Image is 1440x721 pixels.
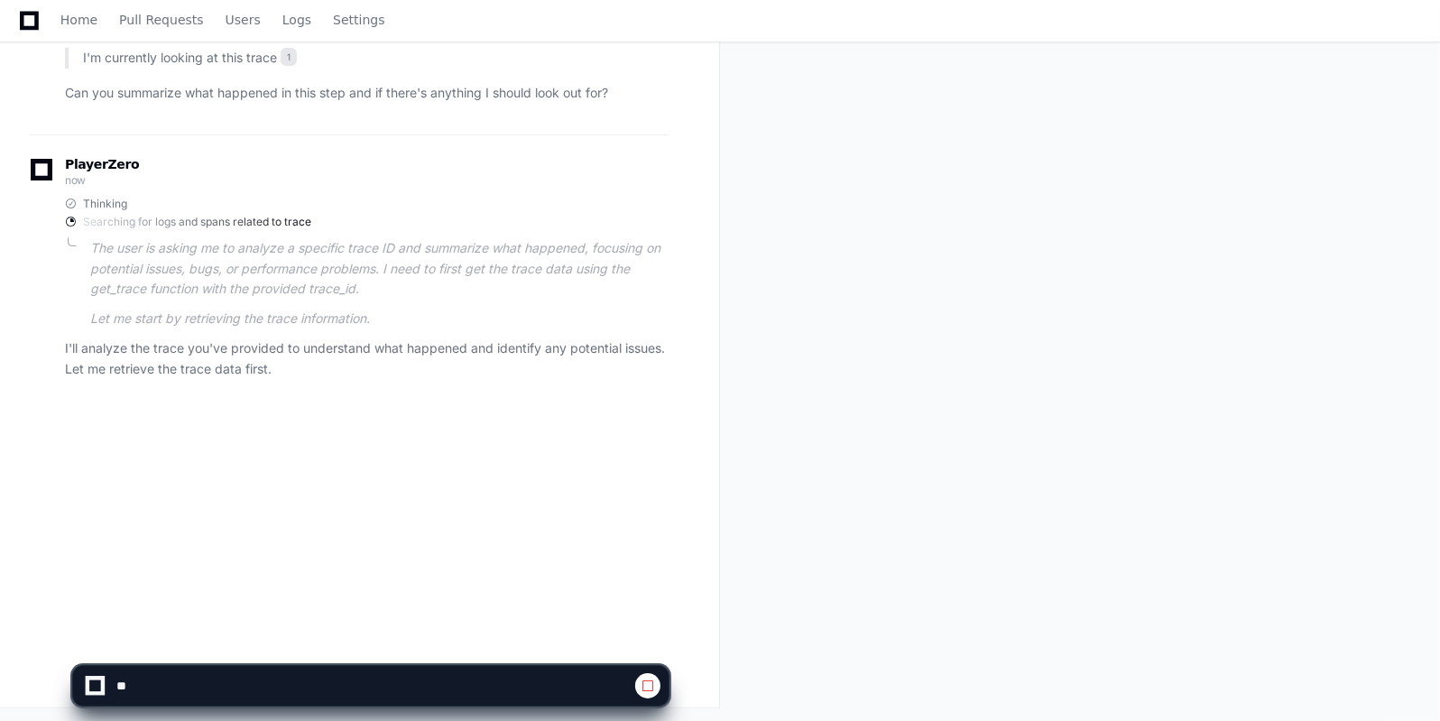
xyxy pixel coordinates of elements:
span: Settings [333,14,384,25]
span: PlayerZero [65,159,139,170]
span: Logs [282,14,311,25]
span: Home [60,14,97,25]
span: 1 [281,48,297,66]
span: Users [226,14,261,25]
span: Thinking [83,197,127,211]
span: now [65,173,86,187]
p: Let me start by retrieving the trace information. [90,309,669,329]
p: Can you summarize what happened in this step and if there's anything I should look out for? [65,83,669,104]
span: Searching for logs and spans related to trace [83,215,311,229]
p: I'm currently looking at this trace [83,48,669,69]
span: Pull Requests [119,14,203,25]
p: The user is asking me to analyze a specific trace ID and summarize what happened, focusing on pot... [90,238,669,300]
p: I'll analyze the trace you've provided to understand what happened and identify any potential iss... [65,338,669,380]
